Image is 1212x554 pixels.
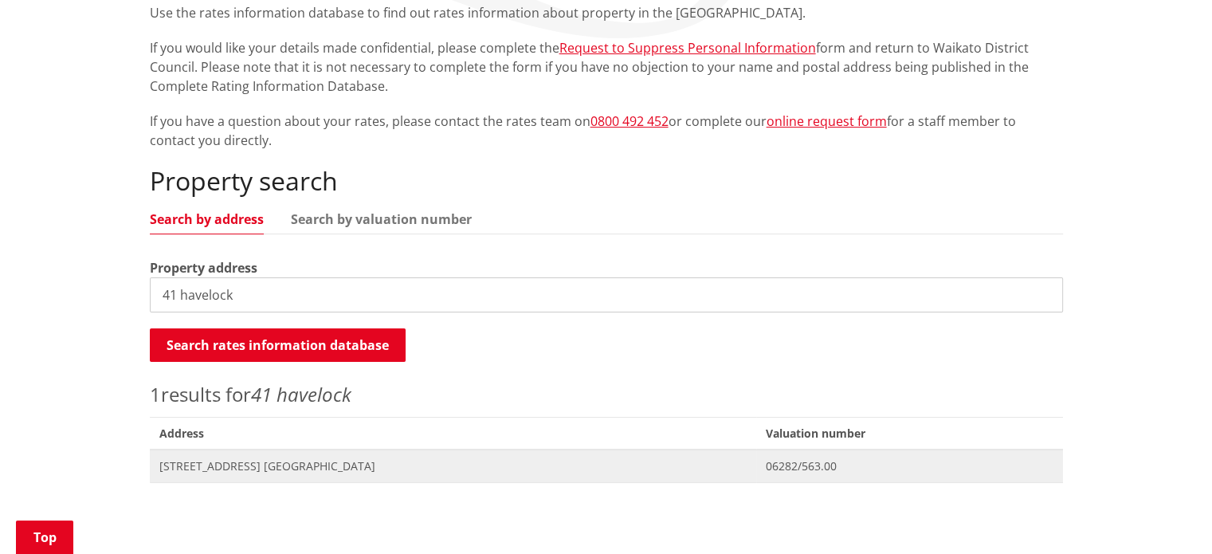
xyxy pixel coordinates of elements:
[150,380,1063,409] p: results for
[16,521,73,554] a: Top
[150,450,1063,482] a: [STREET_ADDRESS] [GEOGRAPHIC_DATA] 06282/563.00
[150,381,161,407] span: 1
[150,166,1063,196] h2: Property search
[150,258,257,277] label: Property address
[766,458,1053,474] span: 06282/563.00
[756,417,1063,450] span: Valuation number
[291,213,472,226] a: Search by valuation number
[150,417,756,450] span: Address
[767,112,887,130] a: online request form
[150,38,1063,96] p: If you would like your details made confidential, please complete the form and return to Waikato ...
[150,328,406,362] button: Search rates information database
[159,458,747,474] span: [STREET_ADDRESS] [GEOGRAPHIC_DATA]
[251,381,351,407] em: 41 havelock
[150,112,1063,150] p: If you have a question about your rates, please contact the rates team on or complete our for a s...
[559,39,816,57] a: Request to Suppress Personal Information
[150,213,264,226] a: Search by address
[150,277,1063,312] input: e.g. Duke Street NGARUAWAHIA
[150,3,1063,22] p: Use the rates information database to find out rates information about property in the [GEOGRAPHI...
[590,112,669,130] a: 0800 492 452
[1139,487,1196,544] iframe: Messenger Launcher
